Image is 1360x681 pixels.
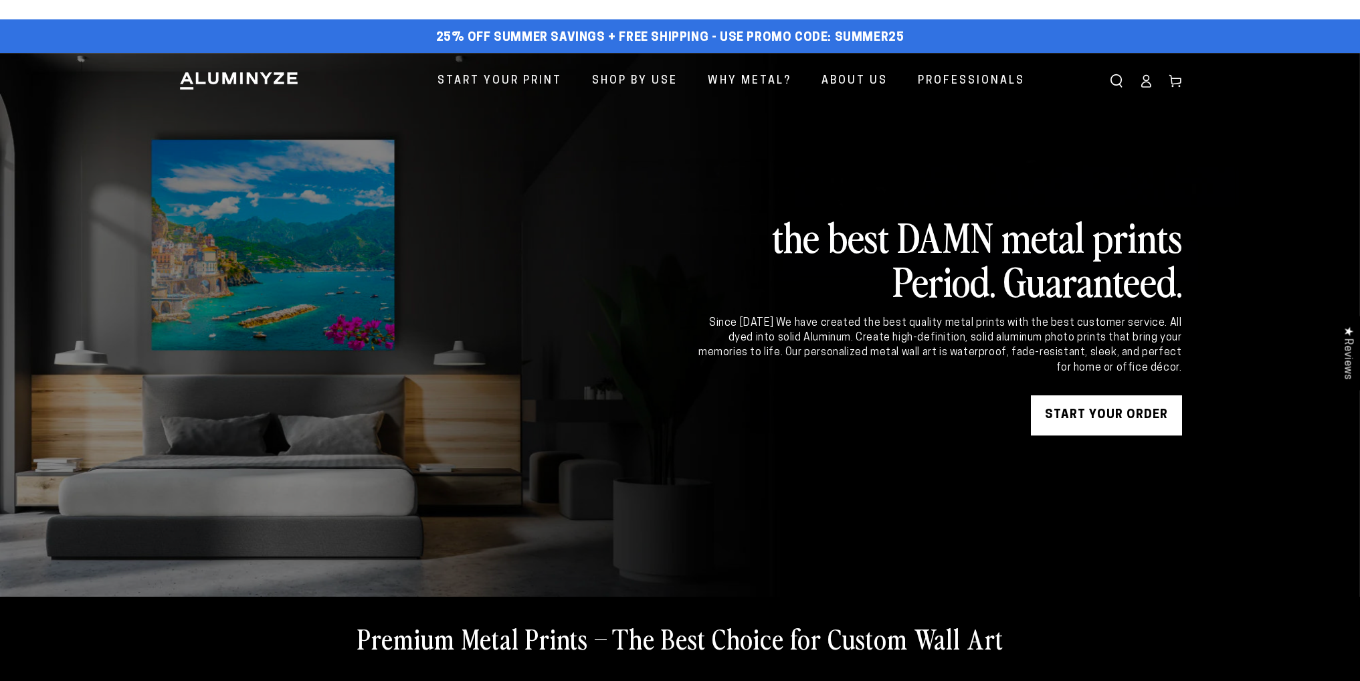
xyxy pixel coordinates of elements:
span: Shop By Use [592,72,678,91]
div: Since [DATE] We have created the best quality metal prints with the best customer service. All dy... [696,316,1182,376]
h2: Premium Metal Prints – The Best Choice for Custom Wall Art [357,621,1003,656]
img: Aluminyze [179,71,299,91]
span: About Us [821,72,888,91]
summary: Search our site [1102,66,1131,96]
span: Start Your Print [438,72,562,91]
a: START YOUR Order [1031,395,1182,435]
a: About Us [811,64,898,99]
span: Professionals [918,72,1025,91]
a: Why Metal? [698,64,801,99]
h2: the best DAMN metal prints Period. Guaranteed. [696,214,1182,302]
a: Shop By Use [582,64,688,99]
span: Why Metal? [708,72,791,91]
a: Start Your Print [427,64,572,99]
div: Click to open Judge.me floating reviews tab [1335,316,1360,390]
span: 25% off Summer Savings + Free Shipping - Use Promo Code: SUMMER25 [436,31,904,45]
a: Professionals [908,64,1035,99]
